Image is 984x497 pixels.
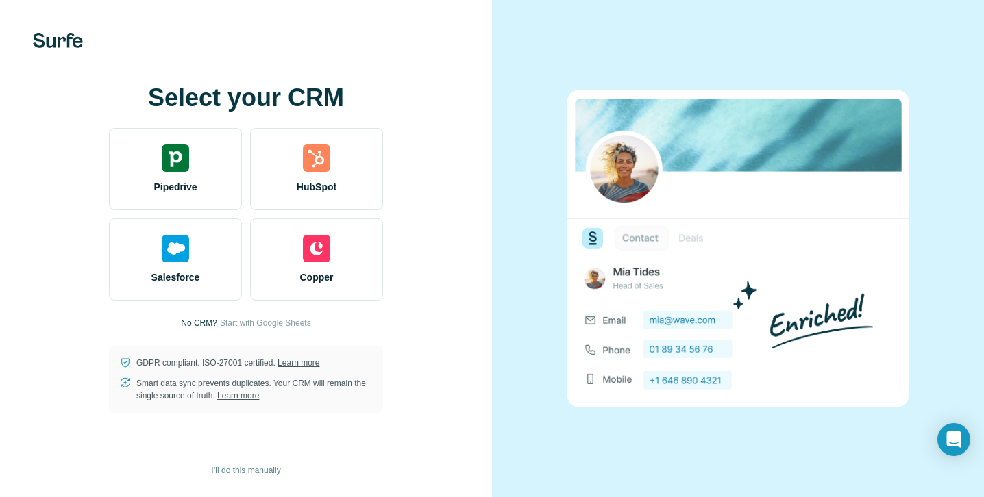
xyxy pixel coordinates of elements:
[153,180,197,194] span: Pipedrive
[278,358,319,368] a: Learn more
[136,377,372,402] p: Smart data sync prevents duplicates. Your CRM will remain the single source of truth.
[303,144,330,172] img: hubspot's logo
[109,84,383,112] h1: Select your CRM
[33,33,83,48] img: Surfe's logo
[300,270,334,284] span: Copper
[211,464,280,476] span: I’ll do this manually
[201,460,290,481] button: I’ll do this manually
[136,357,319,369] p: GDPR compliant. ISO-27001 certified.
[567,90,909,407] img: none image
[181,317,217,329] p: No CRM?
[217,391,259,400] a: Learn more
[162,144,189,172] img: pipedrive's logo
[303,235,330,262] img: copper's logo
[297,180,336,194] span: HubSpot
[220,317,311,329] button: Start with Google Sheets
[151,270,200,284] span: Salesforce
[937,423,970,456] div: Open Intercom Messenger
[162,235,189,262] img: salesforce's logo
